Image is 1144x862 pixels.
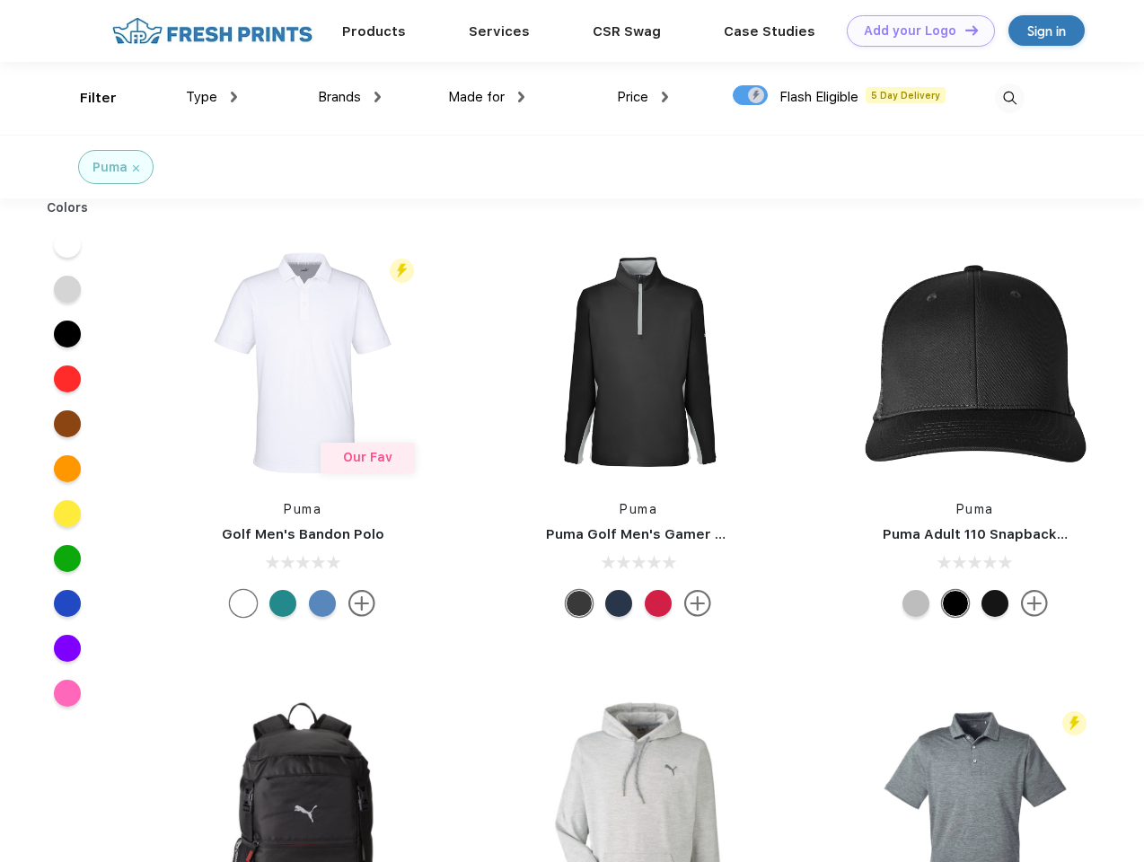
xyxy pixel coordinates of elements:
[343,450,392,464] span: Our Fav
[546,526,830,542] a: Puma Golf Men's Gamer Golf Quarter-Zip
[469,23,530,40] a: Services
[864,23,956,39] div: Add your Logo
[1027,21,1066,41] div: Sign in
[231,92,237,102] img: dropdown.png
[133,165,139,172] img: filter_cancel.svg
[318,89,361,105] span: Brands
[866,87,946,103] span: 5 Day Delivery
[620,502,657,516] a: Puma
[518,92,524,102] img: dropdown.png
[222,526,384,542] a: Golf Men's Bandon Polo
[1008,15,1085,46] a: Sign in
[390,259,414,283] img: flash_active_toggle.svg
[593,23,661,40] a: CSR Swag
[902,590,929,617] div: Quarry with Brt Whit
[605,590,632,617] div: Navy Blazer
[662,92,668,102] img: dropdown.png
[183,243,422,482] img: func=resize&h=266
[230,590,257,617] div: Bright White
[617,89,648,105] span: Price
[1021,590,1048,617] img: more.svg
[1062,711,1087,735] img: flash_active_toggle.svg
[348,590,375,617] img: more.svg
[186,89,217,105] span: Type
[779,89,858,105] span: Flash Eligible
[942,590,969,617] div: Pma Blk Pma Blk
[566,590,593,617] div: Puma Black
[645,590,672,617] div: Ski Patrol
[374,92,381,102] img: dropdown.png
[981,590,1008,617] div: Pma Blk with Pma Blk
[856,243,1095,482] img: func=resize&h=266
[519,243,758,482] img: func=resize&h=266
[92,158,128,177] div: Puma
[965,25,978,35] img: DT
[995,84,1025,113] img: desktop_search.svg
[269,590,296,617] div: Green Lagoon
[309,590,336,617] div: Lake Blue
[107,15,318,47] img: fo%20logo%202.webp
[284,502,321,516] a: Puma
[956,502,994,516] a: Puma
[448,89,505,105] span: Made for
[342,23,406,40] a: Products
[80,88,117,109] div: Filter
[684,590,711,617] img: more.svg
[33,198,102,217] div: Colors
